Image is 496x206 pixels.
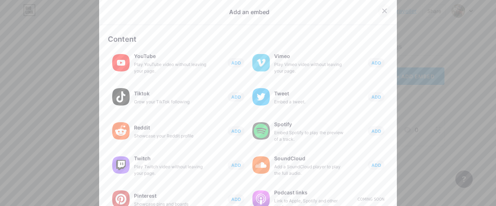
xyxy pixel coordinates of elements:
div: Play Vimeo video without leaving your page. [274,61,347,74]
button: ADD [368,160,385,170]
div: SoundCloud [274,153,347,164]
img: tiktok [112,88,130,106]
div: Vimeo [274,51,347,61]
div: Podcast links [274,188,347,198]
span: ADD [231,60,241,66]
span: ADD [371,60,381,66]
div: Spotify [274,119,347,129]
div: Showcase your Reddit profile [134,133,207,139]
img: twitter [252,88,270,106]
div: Embed Spotify to play the preview of a track. [274,129,347,143]
div: Twitch [134,153,207,164]
button: ADD [368,92,385,102]
span: ADD [231,128,241,134]
span: ADD [231,94,241,100]
img: reddit [112,122,130,140]
div: Pinterest [134,191,207,201]
button: ADD [228,160,244,170]
button: ADD [228,126,244,136]
div: Grow your TikTok following [134,99,207,105]
div: Embed a tweet. [274,99,347,105]
span: ADD [371,162,381,168]
div: Play YouTube video without leaving your page. [134,61,207,74]
button: ADD [228,92,244,102]
div: Play Twitch video without leaving your page. [134,164,207,177]
img: spotify [252,122,270,140]
div: Content [108,34,388,45]
div: YouTube [134,51,207,61]
button: ADD [228,194,244,204]
span: ADD [231,162,241,168]
button: ADD [368,58,385,67]
div: Add a SoundCloud player to play the full audio. [274,164,347,177]
img: twitch [112,156,130,174]
div: Add an embed [229,8,269,16]
img: youtube [112,54,130,71]
img: vimeo [252,54,270,71]
span: ADD [371,128,381,134]
div: Reddit [134,123,207,133]
button: ADD [228,58,244,67]
span: ADD [231,196,241,202]
button: ADD [368,126,385,136]
img: soundcloud [252,156,270,174]
div: Tiktok [134,88,207,99]
div: Tweet [274,88,347,99]
span: ADD [371,94,381,100]
div: Coming soon [358,197,385,202]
